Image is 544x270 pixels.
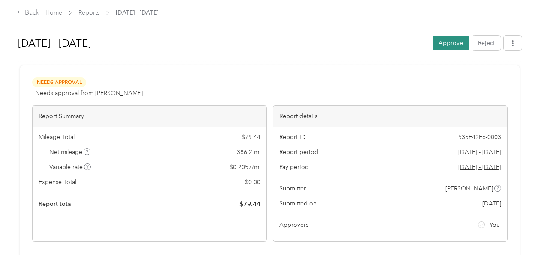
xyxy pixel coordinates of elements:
div: Back [17,8,39,18]
span: Pay period [279,163,309,172]
span: [PERSON_NAME] [445,184,493,193]
span: Needs Approval [32,77,86,87]
a: Home [45,9,62,16]
iframe: Everlance-gr Chat Button Frame [496,222,544,270]
span: Approvers [279,220,308,229]
span: Report period [279,148,318,157]
span: $ 79.44 [242,133,260,142]
div: Report Summary [33,106,266,127]
span: Expense Total [39,178,76,187]
span: Report ID [279,133,306,142]
span: 535E42F6-0003 [458,133,501,142]
span: Mileage Total [39,133,75,142]
span: [DATE] [482,199,501,208]
span: $ 0.00 [245,178,260,187]
span: Variable rate [49,163,91,172]
span: [DATE] - [DATE] [458,148,501,157]
span: Report total [39,199,73,208]
button: Approve [433,36,469,50]
span: Submitted on [279,199,317,208]
span: Submitter [279,184,306,193]
a: Reports [78,9,99,16]
span: Needs approval from [PERSON_NAME] [35,89,143,98]
h1: Sep 1 - 30, 2025 [18,33,427,53]
span: Net mileage [49,148,91,157]
span: $ 0.2057 / mi [230,163,260,172]
button: Reject [472,36,501,50]
div: Report details [273,106,507,127]
span: Go to pay period [458,163,501,172]
span: [DATE] - [DATE] [116,8,158,17]
span: You [490,220,500,229]
span: $ 79.44 [239,199,260,209]
span: 386.2 mi [237,148,260,157]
